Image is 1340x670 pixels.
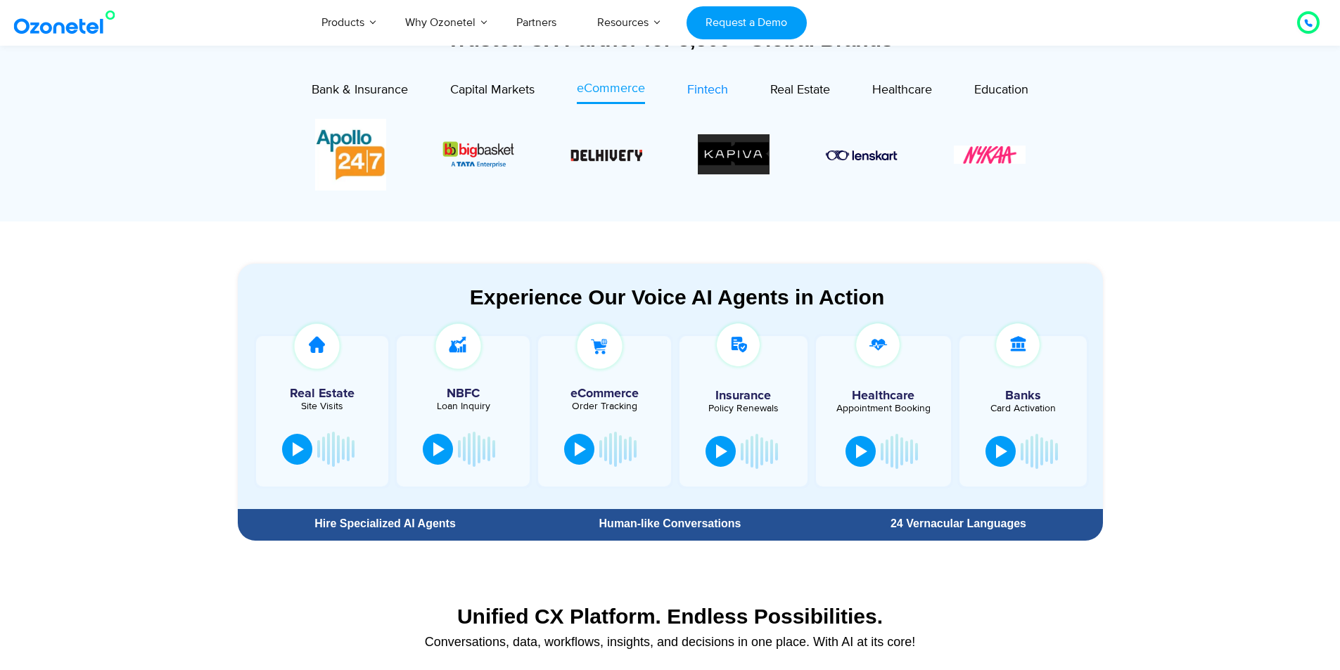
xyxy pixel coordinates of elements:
span: Healthcare [872,82,932,98]
a: Fintech [687,79,728,104]
a: Request a Demo [687,6,807,39]
div: Card Activation [966,404,1080,413]
span: Fintech [687,82,728,98]
div: Appointment Booking [827,404,940,413]
div: Order Tracking [545,401,664,411]
a: eCommerce [577,79,645,104]
h5: Healthcare [827,389,940,402]
div: Human-like Conversations [532,518,807,529]
div: Hire Specialized AI Agents [245,518,526,529]
div: Loan Inquiry [404,401,523,411]
h5: eCommerce [545,387,664,400]
div: Conversations, data, workflows, insights, and decisions in one place. With AI at its core! [245,636,1096,648]
h5: Insurance [687,389,800,402]
a: Healthcare [872,79,932,104]
a: Real Estate [770,79,830,104]
div: Experience Our Voice AI Agents in Action [252,285,1103,309]
a: Bank & Insurance [312,79,408,104]
span: Capital Markets [450,82,535,98]
div: Unified CX Platform. Endless Possibilities. [245,604,1096,629]
div: Policy Renewals [687,404,800,413]
span: Real Estate [770,82,830,98]
span: Education [974,82,1028,98]
a: Education [974,79,1028,104]
span: eCommerce [577,81,645,96]
div: Site Visits [263,401,382,411]
h5: Banks [966,389,1080,402]
div: 24 Vernacular Languages [821,518,1095,529]
a: Capital Markets [450,79,535,104]
span: Bank & Insurance [312,82,408,98]
h5: Real Estate [263,387,382,400]
h5: NBFC [404,387,523,400]
div: Image Carousel [315,119,1026,191]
